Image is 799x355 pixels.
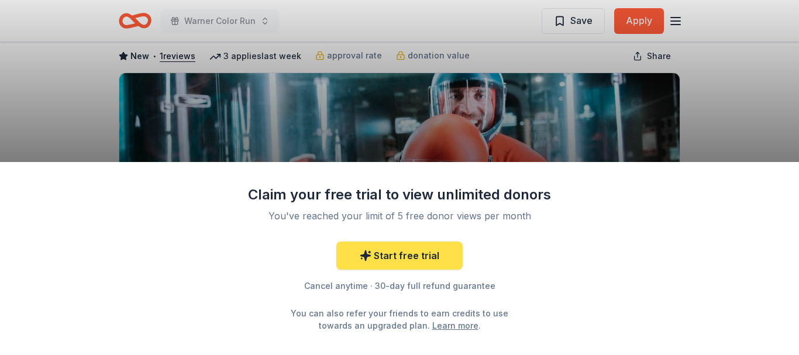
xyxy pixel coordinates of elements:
[261,209,538,223] div: You've reached your limit of 5 free donor views per month
[280,307,519,332] div: You can also refer your friends to earn credits to use towards an upgraded plan. .
[247,279,552,293] div: Cancel anytime · 30-day full refund guarantee
[432,319,478,332] a: Learn more
[336,242,463,270] a: Start free trial
[247,185,552,204] div: Claim your free trial to view unlimited donors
